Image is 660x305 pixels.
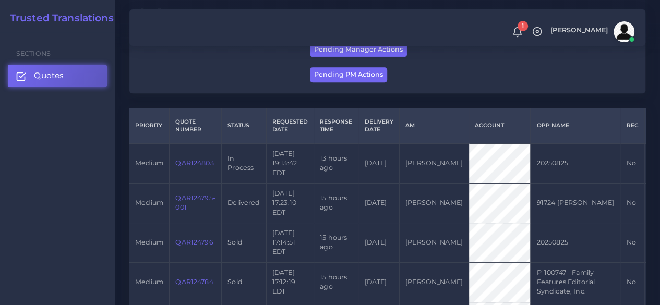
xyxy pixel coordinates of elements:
[222,223,267,262] td: Sold
[222,143,267,183] td: In Process
[266,223,314,262] td: [DATE] 17:14:51 EDT
[399,262,469,302] td: [PERSON_NAME]
[314,108,358,143] th: Response Time
[469,108,530,143] th: Account
[531,183,620,223] td: 91724 [PERSON_NAME]
[8,65,107,87] a: Quotes
[614,21,634,42] img: avatar
[358,262,399,302] td: [DATE]
[170,108,222,143] th: Quote Number
[620,108,644,143] th: REC
[399,183,469,223] td: [PERSON_NAME]
[266,183,314,223] td: [DATE] 17:23:10 EDT
[620,262,644,302] td: No
[531,108,620,143] th: Opp Name
[135,238,163,246] span: medium
[266,143,314,183] td: [DATE] 19:13:42 EDT
[175,159,213,167] a: QAR124803
[222,262,267,302] td: Sold
[129,108,170,143] th: Priority
[550,27,608,34] span: [PERSON_NAME]
[620,223,644,262] td: No
[314,262,358,302] td: 15 hours ago
[175,238,213,246] a: QAR124796
[399,108,469,143] th: AM
[358,223,399,262] td: [DATE]
[518,21,528,31] span: 1
[358,183,399,223] td: [DATE]
[620,143,644,183] td: No
[16,50,51,57] span: Sections
[175,194,215,211] a: QAR124795-001
[531,262,620,302] td: P-100747 - Family Features Editorial Syndicate, Inc.
[175,278,213,286] a: QAR124784
[358,108,399,143] th: Delivery Date
[314,143,358,183] td: 13 hours ago
[358,143,399,183] td: [DATE]
[34,70,64,81] span: Quotes
[531,143,620,183] td: 20250825
[310,67,387,82] button: Pending PM Actions
[266,108,314,143] th: Requested Date
[314,223,358,262] td: 15 hours ago
[135,199,163,206] span: medium
[3,13,114,25] a: Trusted Translations
[222,108,267,143] th: Status
[135,278,163,286] span: medium
[266,262,314,302] td: [DATE] 17:12:19 EDT
[508,27,526,38] a: 1
[314,183,358,223] td: 15 hours ago
[222,183,267,223] td: Delivered
[399,143,469,183] td: [PERSON_NAME]
[135,159,163,167] span: medium
[399,223,469,262] td: [PERSON_NAME]
[531,223,620,262] td: 20250825
[620,183,644,223] td: No
[545,21,638,42] a: [PERSON_NAME]avatar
